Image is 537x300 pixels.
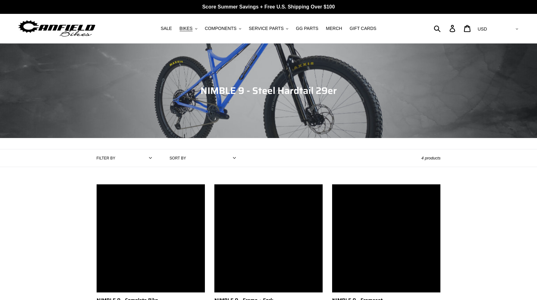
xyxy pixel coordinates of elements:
[202,24,244,33] button: COMPONENTS
[17,19,96,38] img: Canfield Bikes
[180,26,193,31] span: BIKES
[350,26,377,31] span: GIFT CARDS
[161,26,172,31] span: SALE
[158,24,175,33] a: SALE
[421,156,441,160] span: 4 products
[249,26,283,31] span: SERVICE PARTS
[246,24,291,33] button: SERVICE PARTS
[437,21,453,35] input: Search
[323,24,345,33] a: MERCH
[205,26,236,31] span: COMPONENTS
[97,155,116,161] label: Filter by
[170,155,186,161] label: Sort by
[176,24,200,33] button: BIKES
[347,24,380,33] a: GIFT CARDS
[200,83,337,98] span: NIMBLE 9 - Steel Hardtail 29er
[326,26,342,31] span: MERCH
[296,26,318,31] span: GG PARTS
[293,24,321,33] a: GG PARTS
